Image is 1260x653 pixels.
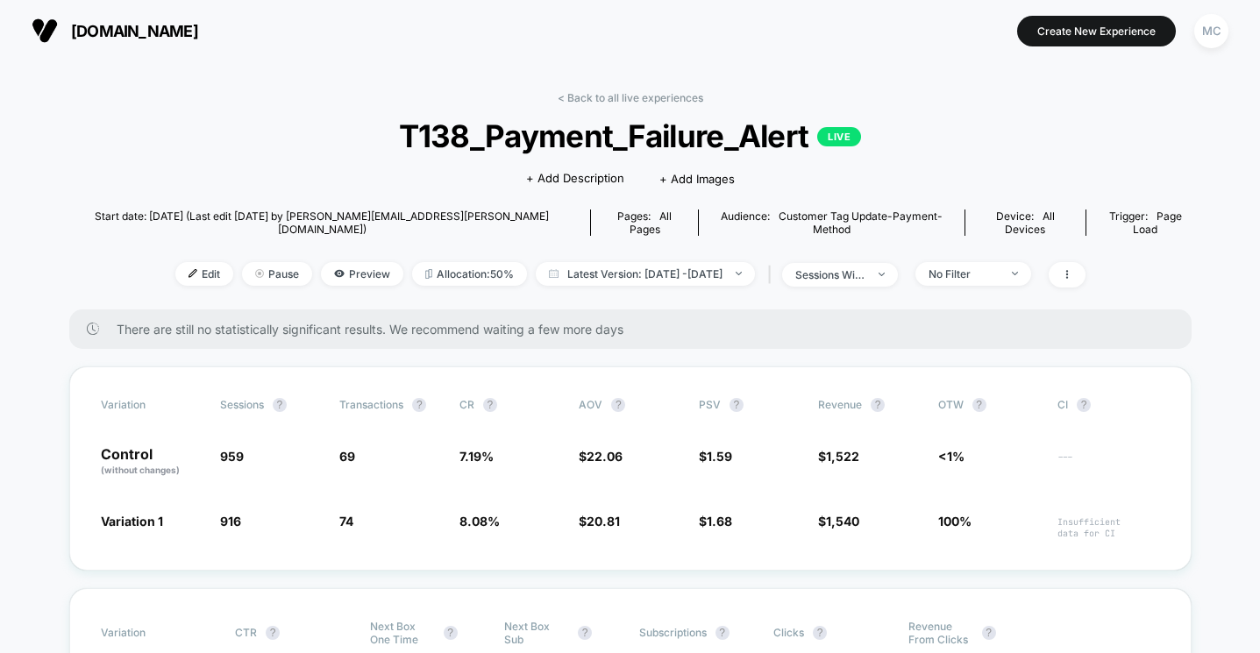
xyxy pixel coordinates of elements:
span: CR [459,398,474,411]
span: 100% [938,514,972,529]
button: [DOMAIN_NAME] [26,17,203,45]
button: ? [715,626,730,640]
img: end [1012,272,1018,275]
span: 7.19 % [459,449,494,464]
button: ? [412,398,426,412]
img: end [879,273,885,276]
span: 1,540 [826,514,859,529]
p: LIVE [817,127,861,146]
div: MC [1194,14,1228,48]
span: Next Box One Time [370,620,435,646]
button: ? [730,398,744,412]
button: ? [611,398,625,412]
button: Create New Experience [1017,16,1176,46]
button: ? [578,626,592,640]
img: rebalance [425,269,432,279]
span: (without changes) [101,465,180,475]
span: all pages [630,209,673,236]
button: MC [1189,13,1234,49]
span: $ [818,514,859,529]
span: Transactions [339,398,403,411]
span: Pause [242,262,312,286]
button: ? [972,398,986,412]
span: --- [1057,451,1159,477]
div: Audience: [712,209,950,236]
span: Insufficient data for CI [1057,516,1159,539]
img: calendar [549,269,559,278]
span: 69 [339,449,355,464]
span: Allocation: 50% [412,262,527,286]
span: all devices [1005,209,1055,236]
span: Revenue [818,398,862,411]
button: ? [444,626,458,640]
div: Pages: [604,209,685,236]
span: 22.06 [587,449,623,464]
span: 1,522 [826,449,859,464]
span: [DOMAIN_NAME] [71,22,198,40]
button: ? [813,626,827,640]
span: + Add Description [526,170,624,188]
span: 916 [220,514,241,529]
span: CTR [235,626,257,639]
span: Next Box Sub [504,620,569,646]
span: + Add Images [659,172,735,186]
span: There are still no statistically significant results. We recommend waiting a few more days [117,322,1157,337]
div: Trigger: [1100,209,1192,236]
span: Revenue From Clicks [908,620,973,646]
span: AOV [579,398,602,411]
span: Variation [101,620,197,646]
span: <1% [938,449,965,464]
span: Sessions [220,398,264,411]
span: Preview [321,262,403,286]
button: ? [982,626,996,640]
span: $ [699,449,732,464]
div: sessions with impression [795,268,865,281]
img: edit [189,269,197,278]
span: 8.08 % [459,514,500,529]
span: $ [699,514,732,529]
button: ? [483,398,497,412]
span: 20.81 [587,514,620,529]
span: $ [818,449,859,464]
span: Clicks [773,626,804,639]
span: 74 [339,514,353,529]
span: Device: [965,209,1086,236]
span: OTW [938,398,1035,412]
img: end [255,269,264,278]
span: PSV [699,398,721,411]
span: Subscriptions [639,626,707,639]
span: Variation 1 [101,514,163,529]
span: Edit [175,262,233,286]
span: 1.59 [707,449,732,464]
button: ? [871,398,885,412]
button: ? [1077,398,1091,412]
p: Control [101,447,203,477]
span: Latest Version: [DATE] - [DATE] [536,262,755,286]
span: Start date: [DATE] (Last edit [DATE] by [PERSON_NAME][EMAIL_ADDRESS][PERSON_NAME][DOMAIN_NAME]) [69,209,575,236]
span: | [764,262,782,287]
span: 1.68 [707,514,732,529]
button: ? [266,626,280,640]
div: No Filter [929,267,999,280]
span: Page Load [1133,209,1182,236]
span: $ [579,449,623,464]
span: CI [1057,398,1154,412]
img: Visually logo [32,18,58,44]
img: end [736,272,742,275]
span: 959 [220,449,244,464]
span: $ [579,514,620,529]
span: T138_Payment_Failure_Alert [125,117,1135,154]
span: Customer Tag Update-payment-method [779,209,943,236]
button: ? [273,398,287,412]
a: < Back to all live experiences [558,91,703,104]
span: Variation [101,398,197,412]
